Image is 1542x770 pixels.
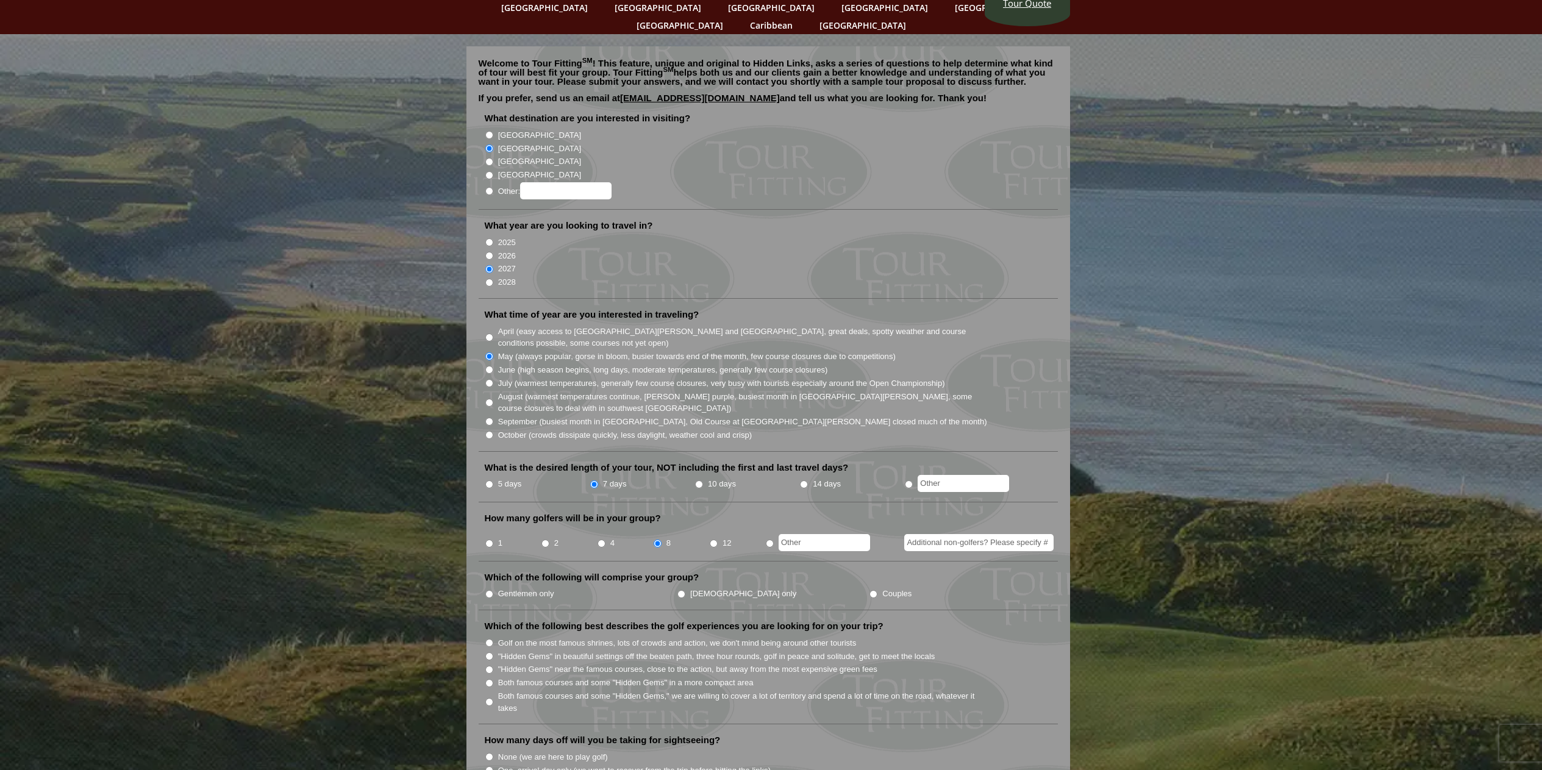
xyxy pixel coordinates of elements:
[882,588,912,600] label: Couples
[498,663,877,676] label: "Hidden Gems" near the famous courses, close to the action, but away from the most expensive gree...
[485,512,661,524] label: How many golfers will be in your group?
[663,66,674,73] sup: SM
[498,326,988,349] label: April (easy access to [GEOGRAPHIC_DATA][PERSON_NAME] and [GEOGRAPHIC_DATA], great deals, spotty w...
[498,677,754,689] label: Both famous courses and some "Hidden Gems" in a more compact area
[498,169,581,181] label: [GEOGRAPHIC_DATA]
[498,751,608,763] label: None (we are here to play golf)
[498,237,516,249] label: 2025
[582,57,593,64] sup: SM
[498,478,522,490] label: 5 days
[498,143,581,155] label: [GEOGRAPHIC_DATA]
[498,364,828,376] label: June (high season begins, long days, moderate temperatures, generally few course closures)
[690,588,796,600] label: [DEMOGRAPHIC_DATA] only
[666,537,671,549] label: 8
[479,59,1058,86] p: Welcome to Tour Fitting ! This feature, unique and original to Hidden Links, asks a series of que...
[620,93,780,103] a: [EMAIL_ADDRESS][DOMAIN_NAME]
[498,276,516,288] label: 2028
[498,690,988,714] label: Both famous courses and some "Hidden Gems," we are willing to cover a lot of territory and spend ...
[485,734,721,746] label: How many days off will you be taking for sightseeing?
[498,391,988,415] label: August (warmest temperatures continue, [PERSON_NAME] purple, busiest month in [GEOGRAPHIC_DATA][P...
[520,182,612,199] input: Other:
[630,16,729,34] a: [GEOGRAPHIC_DATA]
[485,219,653,232] label: What year are you looking to travel in?
[498,416,987,428] label: September (busiest month in [GEOGRAPHIC_DATA], Old Course at [GEOGRAPHIC_DATA][PERSON_NAME] close...
[498,182,612,199] label: Other:
[498,429,752,441] label: October (crowds dissipate quickly, less daylight, weather cool and crisp)
[498,637,857,649] label: Golf on the most famous shrines, lots of crowds and action, we don't mind being around other tour...
[918,475,1009,492] input: Other
[779,534,870,551] input: Other
[498,129,581,141] label: [GEOGRAPHIC_DATA]
[813,16,912,34] a: [GEOGRAPHIC_DATA]
[485,462,849,474] label: What is the desired length of your tour, NOT including the first and last travel days?
[498,537,502,549] label: 1
[610,537,615,549] label: 4
[554,537,559,549] label: 2
[479,93,1058,112] p: If you prefer, send us an email at and tell us what you are looking for. Thank you!
[813,478,841,490] label: 14 days
[708,478,736,490] label: 10 days
[744,16,799,34] a: Caribbean
[498,155,581,168] label: [GEOGRAPHIC_DATA]
[723,537,732,549] label: 12
[498,250,516,262] label: 2026
[498,651,935,663] label: "Hidden Gems" in beautiful settings off the beaten path, three hour rounds, golf in peace and sol...
[498,263,516,275] label: 2027
[485,112,691,124] label: What destination are you interested in visiting?
[485,620,883,632] label: Which of the following best describes the golf experiences you are looking for on your trip?
[485,308,699,321] label: What time of year are you interested in traveling?
[904,534,1054,551] input: Additional non-golfers? Please specify #
[498,588,554,600] label: Gentlemen only
[498,351,896,363] label: May (always popular, gorse in bloom, busier towards end of the month, few course closures due to ...
[485,571,699,583] label: Which of the following will comprise your group?
[603,478,627,490] label: 7 days
[498,377,945,390] label: July (warmest temperatures, generally few course closures, very busy with tourists especially aro...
